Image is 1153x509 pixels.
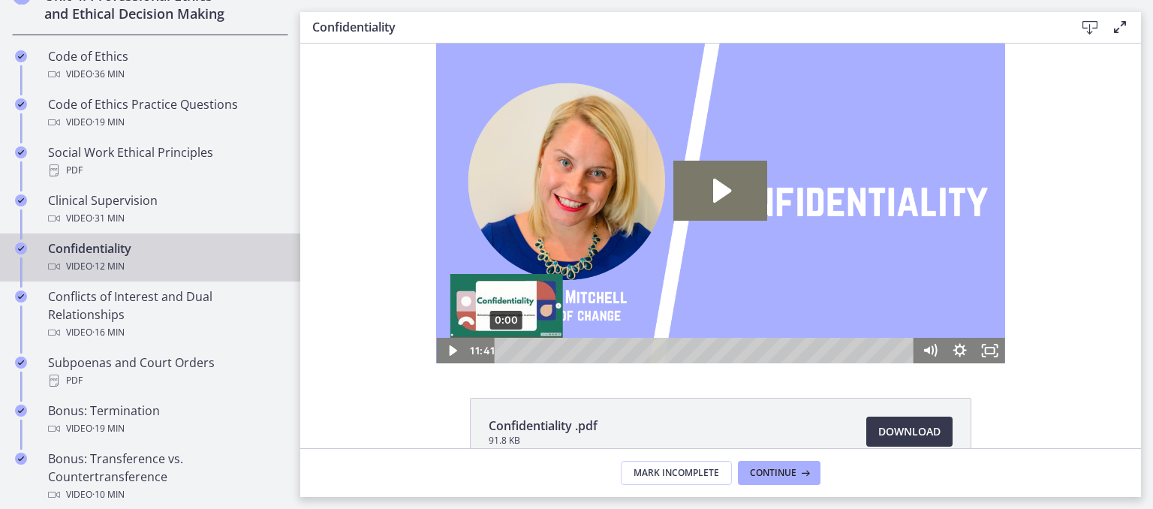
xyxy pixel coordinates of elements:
div: Video [48,113,282,131]
button: Play Video [136,294,166,320]
div: Subpoenas and Court Orders [48,354,282,390]
div: Conflicts of Interest and Dual Relationships [48,288,282,342]
button: Play Video: c1hrgn7jbns4p4pu7s2g.mp4 [373,117,467,177]
button: Mute [615,294,645,320]
i: Completed [15,405,27,417]
i: Completed [15,357,27,369]
span: 91.8 KB [489,435,598,447]
div: Bonus: Transference vs. Countertransference [48,450,282,504]
i: Completed [15,291,27,303]
button: Mark Incomplete [621,461,732,485]
span: · 19 min [92,420,125,438]
iframe: Video Lesson [300,44,1141,363]
span: · 16 min [92,324,125,342]
span: Continue [750,467,796,479]
div: Code of Ethics [48,47,282,83]
div: Confidentiality [48,239,282,276]
div: Clinical Supervision [48,191,282,227]
i: Completed [15,50,27,62]
div: Video [48,420,282,438]
i: Completed [15,242,27,254]
i: Completed [15,146,27,158]
span: Mark Incomplete [634,467,719,479]
span: · 31 min [92,209,125,227]
div: Video [48,209,282,227]
span: Confidentiality .pdf [489,417,598,435]
div: PDF [48,161,282,179]
div: Video [48,486,282,504]
div: Social Work Ethical Principles [48,143,282,179]
i: Completed [15,194,27,206]
div: Bonus: Termination [48,402,282,438]
div: Video [48,324,282,342]
span: Download [878,423,941,441]
div: Video [48,65,282,83]
span: · 12 min [92,258,125,276]
div: PDF [48,372,282,390]
button: Continue [738,461,820,485]
button: Fullscreen [675,294,705,320]
div: Playbar [206,294,607,320]
span: · 10 min [92,486,125,504]
div: Code of Ethics Practice Questions [48,95,282,131]
i: Completed [15,453,27,465]
a: Download [866,417,953,447]
span: · 36 min [92,65,125,83]
button: Show settings menu [645,294,675,320]
i: Completed [15,98,27,110]
h3: Confidentiality [312,18,1051,36]
div: Video [48,258,282,276]
span: · 19 min [92,113,125,131]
